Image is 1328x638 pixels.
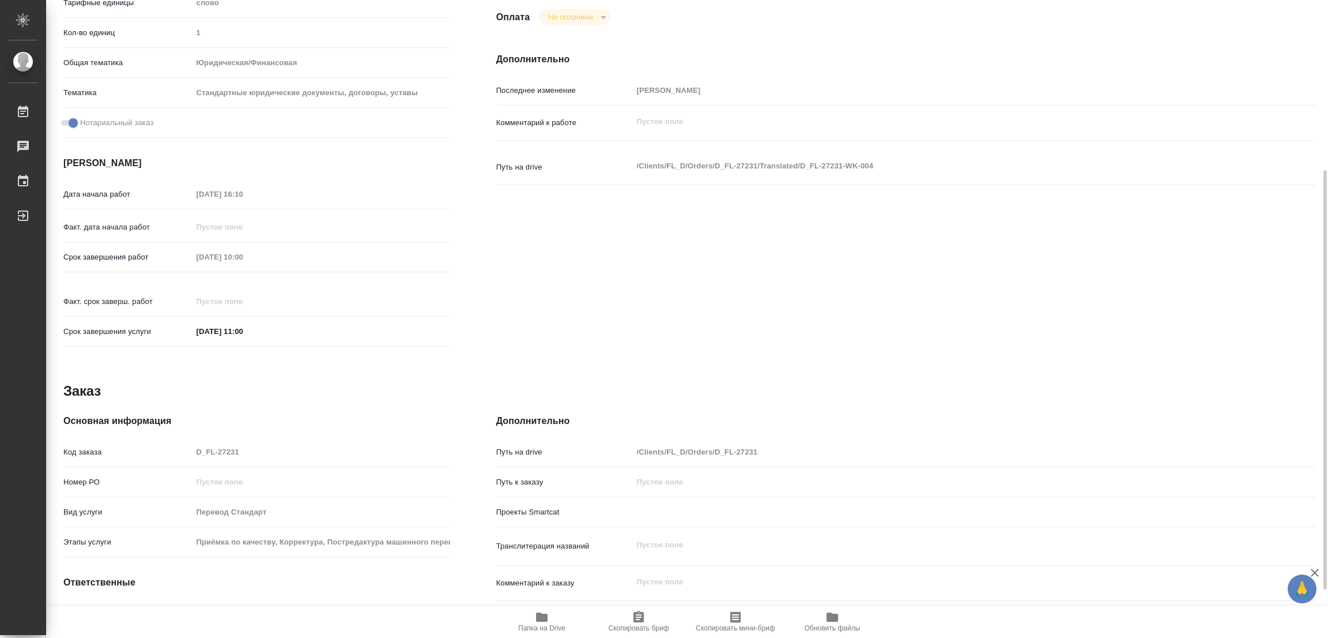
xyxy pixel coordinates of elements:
input: Пустое поле [193,474,450,490]
p: Срок завершения работ [63,252,193,263]
span: Папка на Drive [518,624,565,632]
button: Скопировать бриф [590,606,687,638]
input: Пустое поле [633,474,1247,490]
div: Стандартные юридические документы, договоры, уставы [193,83,450,103]
div: Юридическая/Финансовая [193,53,450,73]
p: Вид услуги [63,506,193,518]
span: Нотариальный заказ [80,117,153,129]
p: Общая тематика [63,57,193,69]
p: Последнее изменение [496,85,633,96]
input: Пустое поле [633,82,1247,99]
span: Скопировать бриф [608,624,669,632]
span: Скопировать мини-бриф [696,624,775,632]
p: Кол-во единиц [63,27,193,39]
input: Пустое поле [193,249,293,265]
button: Не оплачена [545,12,596,22]
div: Не оплачена [539,9,610,25]
p: Путь на drive [496,446,633,458]
p: Факт. дата начала работ [63,222,193,233]
p: Этапы услуги [63,536,193,548]
button: Папка на Drive [493,606,590,638]
h4: Дополнительно [496,52,1315,66]
h4: Ответственные [63,576,450,590]
button: Скопировать мини-бриф [687,606,784,638]
h4: [PERSON_NAME] [63,156,450,170]
input: Пустое поле [193,605,450,622]
p: Путь на drive [496,162,633,173]
button: Обновить файлы [784,606,881,638]
p: Тематика [63,87,193,99]
h2: Заказ [63,382,101,400]
p: Код заказа [63,446,193,458]
span: Обновить файлы [805,624,861,632]
p: Комментарий к заказу [496,577,633,589]
p: Факт. срок заверш. работ [63,296,193,307]
input: ✎ Введи что-нибудь [193,323,293,340]
input: Пустое поле [193,444,450,460]
input: Пустое поле [193,293,293,310]
span: 🙏 [1292,577,1312,601]
input: Пустое поле [193,219,293,235]
h4: Основная информация [63,414,450,428]
input: Пустое поле [193,534,450,550]
textarea: /Clients/FL_D/Orders/D_FL-27231/Translated/D_FL-27231-WK-004 [633,156,1247,176]
p: Дата начала работ [63,189,193,200]
p: Путь к заказу [496,476,633,488]
input: Пустое поле [193,186,293,202]
p: Номер РО [63,476,193,488]
p: Проекты Smartcat [496,506,633,518]
input: Пустое поле [193,24,450,41]
p: Срок завершения услуги [63,326,193,337]
h4: Оплата [496,10,530,24]
button: 🙏 [1288,575,1316,603]
input: Пустое поле [193,504,450,520]
p: Транслитерация названий [496,541,633,552]
input: Пустое поле [633,444,1247,460]
p: Комментарий к работе [496,117,633,129]
h4: Дополнительно [496,414,1315,428]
